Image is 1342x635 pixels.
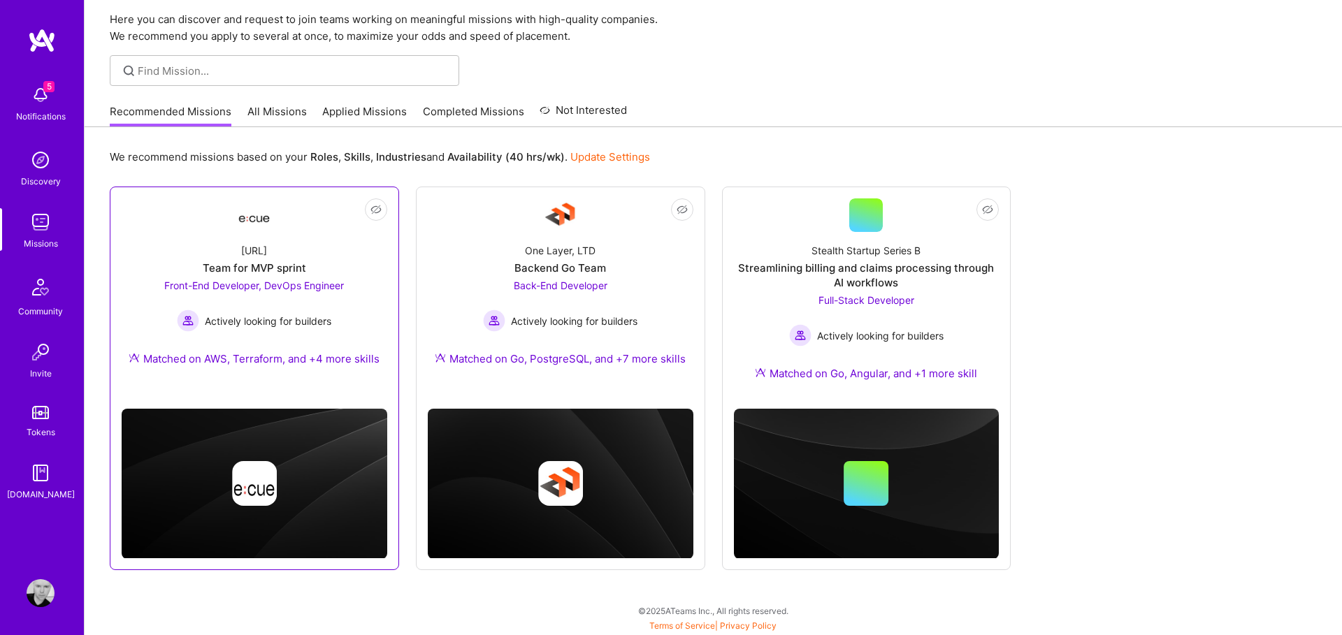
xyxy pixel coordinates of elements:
[514,261,606,275] div: Backend Go Team
[30,366,52,381] div: Invite
[247,104,307,127] a: All Missions
[205,314,331,328] span: Actively looking for builders
[232,461,277,506] img: Company logo
[376,150,426,163] b: Industries
[241,243,267,258] div: [URL]
[435,352,446,363] img: Ateam Purple Icon
[27,208,55,236] img: teamwork
[43,81,55,92] span: 5
[677,204,688,215] i: icon EyeClosed
[27,425,55,439] div: Tokens
[435,351,686,366] div: Matched on Go, PostgreSQL, and +7 more skills
[238,203,271,228] img: Company Logo
[21,174,61,189] div: Discovery
[344,150,370,163] b: Skills
[24,236,58,251] div: Missions
[18,304,63,319] div: Community
[27,338,55,366] img: Invite
[27,146,55,174] img: discovery
[755,366,977,381] div: Matched on Go, Angular, and +1 more skill
[28,28,56,53] img: logo
[27,459,55,487] img: guide book
[982,204,993,215] i: icon EyeClosed
[720,620,777,631] a: Privacy Policy
[121,63,137,79] i: icon SearchGrey
[138,64,449,78] input: Find Mission...
[84,593,1342,628] div: © 2025 ATeams Inc., All rights reserved.
[514,279,607,291] span: Back-End Developer
[110,11,1317,45] p: Here you can discover and request to join teams working on meaningful missions with high-quality ...
[734,409,1000,559] img: cover
[16,109,66,124] div: Notifications
[122,198,387,383] a: Company Logo[URL]Team for MVP sprintFront-End Developer, DevOps Engineer Actively looking for bui...
[24,270,57,304] img: Community
[734,261,1000,290] div: Streamlining billing and claims processing through AI workflows
[32,406,49,419] img: tokens
[7,487,75,502] div: [DOMAIN_NAME]
[649,620,715,631] a: Terms of Service
[322,104,407,127] a: Applied Missions
[23,579,58,607] a: User Avatar
[511,314,637,328] span: Actively looking for builders
[129,351,380,366] div: Matched on AWS, Terraform, and +4 more skills
[203,261,306,275] div: Team for MVP sprint
[755,367,766,378] img: Ateam Purple Icon
[447,150,565,163] b: Availability (40 hrs/wk)
[370,204,382,215] i: icon EyeClosed
[525,243,596,258] div: One Layer, LTD
[428,409,693,559] img: cover
[811,243,921,258] div: Stealth Startup Series B
[27,81,55,109] img: bell
[818,294,914,306] span: Full-Stack Developer
[110,104,231,127] a: Recommended Missions
[540,102,627,127] a: Not Interested
[570,150,650,163] a: Update Settings
[164,279,344,291] span: Front-End Developer, DevOps Engineer
[110,149,650,164] p: We recommend missions based on your , , and .
[129,352,140,363] img: Ateam Purple Icon
[789,324,811,346] img: Actively looking for builders
[538,461,583,506] img: Company logo
[423,104,524,127] a: Completed Missions
[734,198,1000,397] a: Stealth Startup Series BStreamlining billing and claims processing through AI workflowsFull-Stack...
[177,309,199,332] img: Actively looking for builders
[483,309,505,332] img: Actively looking for builders
[817,328,944,343] span: Actively looking for builders
[122,409,387,559] img: cover
[310,150,338,163] b: Roles
[27,579,55,607] img: User Avatar
[649,620,777,631] span: |
[544,198,577,232] img: Company Logo
[428,198,693,383] a: Company LogoOne Layer, LTDBackend Go TeamBack-End Developer Actively looking for buildersActively...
